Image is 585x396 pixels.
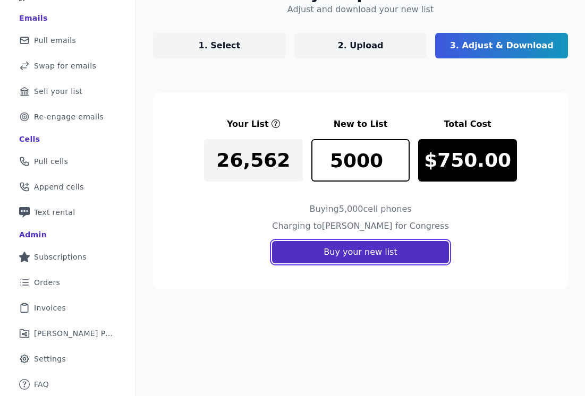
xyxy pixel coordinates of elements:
[418,118,517,131] h3: Total Cost
[216,150,290,171] p: 26,562
[34,35,76,46] span: Pull emails
[34,354,66,364] span: Settings
[272,220,449,233] h4: Charging to [PERSON_NAME] for Congress
[9,245,127,269] a: Subscriptions
[34,156,68,167] span: Pull cells
[338,39,384,52] p: 2. Upload
[153,33,286,58] a: 1. Select
[9,29,127,52] a: Pull emails
[34,379,49,390] span: FAQ
[9,175,127,199] a: Append cells
[34,182,84,192] span: Append cells
[9,296,127,320] a: Invoices
[9,373,127,396] a: FAQ
[309,203,411,216] h4: Buying 5,000 cell phones
[9,322,127,345] a: [PERSON_NAME] Performance
[19,13,48,23] div: Emails
[199,39,241,52] p: 1. Select
[9,271,127,294] a: Orders
[450,39,554,52] p: 3. Adjust & Download
[9,201,127,224] a: Text rental
[19,229,47,240] div: Admin
[34,207,75,218] span: Text rental
[294,33,427,58] a: 2. Upload
[287,3,434,16] h4: Adjust and download your new list
[34,252,87,262] span: Subscriptions
[34,86,82,97] span: Sell your list
[227,118,269,131] h3: Your List
[272,241,448,263] button: Buy your new list
[19,134,40,144] div: Cells
[34,277,60,288] span: Orders
[34,111,104,122] span: Re-engage emails
[34,303,66,313] span: Invoices
[34,61,96,71] span: Swap for emails
[9,105,127,128] a: Re-engage emails
[424,150,511,171] p: $750.00
[435,33,568,58] a: 3. Adjust & Download
[9,54,127,78] a: Swap for emails
[311,118,410,131] h3: New to List
[9,347,127,371] a: Settings
[34,328,114,339] span: [PERSON_NAME] Performance
[9,150,127,173] a: Pull cells
[9,80,127,103] a: Sell your list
